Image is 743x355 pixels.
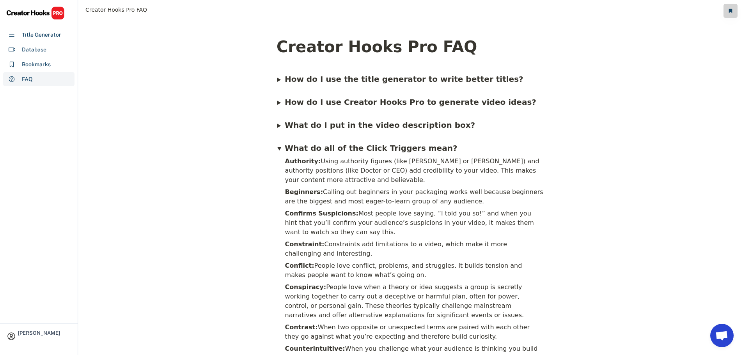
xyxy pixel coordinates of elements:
span: Creator Hooks Pro FAQ [85,7,147,13]
span: How do I use Creator Hooks Pro to generate video ideas? [285,97,536,107]
div: Using authority figures (like [PERSON_NAME] or [PERSON_NAME]) and authority positions (like Docto... [284,155,544,186]
b: What do I put in the video description box? [285,120,475,130]
h1: Creator Hooks Pro FAQ [277,37,545,56]
div: When two opposite or unexpected terms are paired with each other they go against what you’re expe... [284,321,544,343]
b: Conflict: [285,262,314,269]
a: Chat öffnen [710,324,734,347]
div: [PERSON_NAME] [18,330,71,336]
div: Title Generator [22,31,61,39]
div: Constraints add limitations to a video, which make it more challenging and interesting. [284,238,544,260]
b: Authority: [285,157,321,165]
img: CHPRO%20Logo.svg [6,6,65,20]
b: Constraint: [285,240,325,248]
div: Calling out beginners in your packaging works well because beginners are the biggest and most eag... [284,186,544,207]
div: People love conflict, problems, and struggles. It builds tension and makes people want to know wh... [284,260,544,281]
b: Conspiracy: [285,283,326,291]
b: Confirms Suspicions: [285,210,358,217]
div: FAQ [22,75,33,83]
div: Most people love saying, “I told you so!” and when you hint that you’ll confirm your audience’s s... [284,208,544,238]
b: Counterintuitive: [285,345,345,352]
div: Database [22,46,46,54]
summary: How do I use Creator Hooks Pro to generate video ideas? [277,88,537,109]
b: Contrast: [285,323,318,331]
b: How do I use the title generator to write better titles? [285,74,523,84]
span: What do all of the Click Triggers mean? [285,143,458,153]
b: Beginners: [285,188,323,196]
summary: What do all of the Click Triggers mean? [277,134,544,155]
div: Bookmarks [22,60,51,69]
summary: What do I put in the video description box? [277,111,476,132]
summary: How do I use the title generator to write better titles? [277,65,524,86]
div: People love when a theory or idea suggests a group is secretly working together to carry out a de... [284,281,544,321]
